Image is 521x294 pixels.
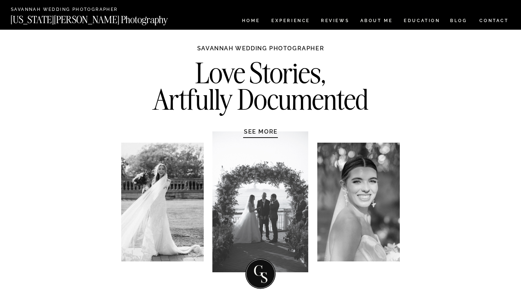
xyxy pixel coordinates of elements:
[134,60,387,74] h2: Love Stories, Artfully Documented
[241,18,261,25] a: HOME
[10,15,192,21] a: [US_STATE][PERSON_NAME] Photography
[193,45,329,59] h1: Savannah Wedding Photographer
[11,7,120,13] a: Savannah Wedding Photographer
[479,17,509,25] a: CONTACT
[271,18,309,25] a: Experience
[226,128,295,135] a: SEE MORE
[450,18,467,25] a: BLOG
[360,18,393,25] a: ABOUT ME
[321,18,348,25] a: REVIEWS
[403,18,441,25] a: EDUCATION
